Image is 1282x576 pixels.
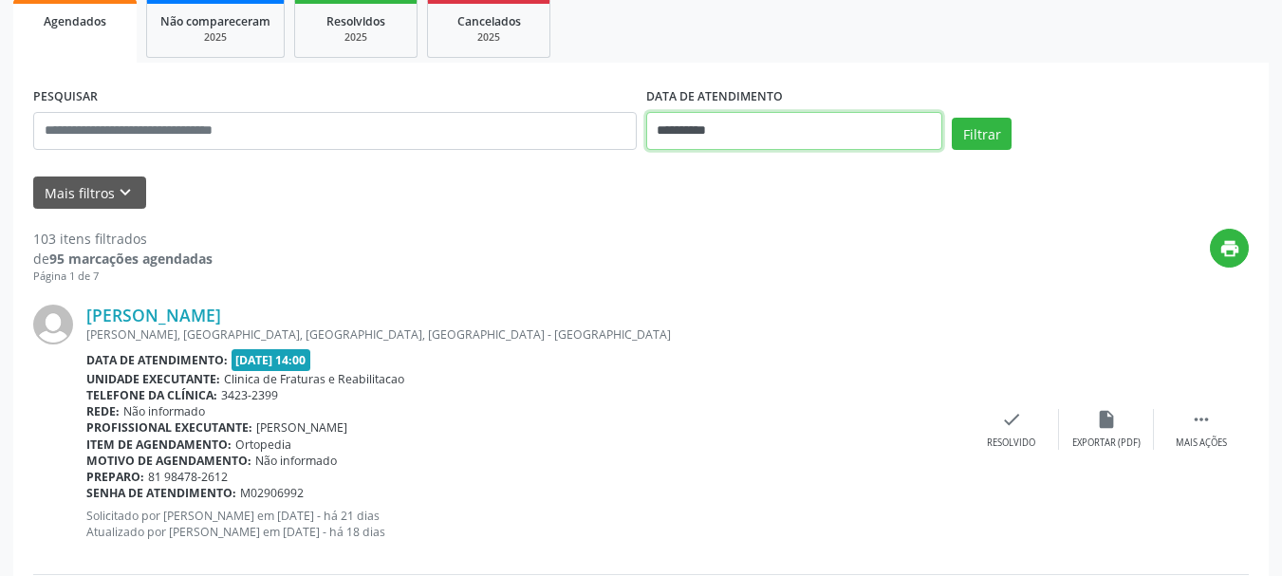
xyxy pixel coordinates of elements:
div: 2025 [441,30,536,45]
img: img [33,305,73,344]
b: Senha de atendimento: [86,485,236,501]
b: Motivo de agendamento: [86,453,251,469]
b: Rede: [86,403,120,419]
span: [DATE] 14:00 [232,349,311,371]
i: keyboard_arrow_down [115,182,136,203]
label: DATA DE ATENDIMENTO [646,83,783,112]
i: insert_drive_file [1096,409,1117,430]
div: Exportar (PDF) [1072,437,1141,450]
div: [PERSON_NAME], [GEOGRAPHIC_DATA], [GEOGRAPHIC_DATA], [GEOGRAPHIC_DATA] - [GEOGRAPHIC_DATA] [86,326,964,343]
span: Cancelados [457,13,521,29]
b: Telefone da clínica: [86,387,217,403]
button: Mais filtroskeyboard_arrow_down [33,177,146,210]
span: [PERSON_NAME] [256,419,347,436]
span: 81 98478-2612 [148,469,228,485]
span: Não informado [255,453,337,469]
button: print [1210,229,1249,268]
button: Filtrar [952,118,1012,150]
div: 2025 [160,30,270,45]
i: check [1001,409,1022,430]
b: Data de atendimento: [86,352,228,368]
div: de [33,249,213,269]
div: 2025 [308,30,403,45]
div: Página 1 de 7 [33,269,213,285]
i: print [1219,238,1240,259]
strong: 95 marcações agendadas [49,250,213,268]
label: PESQUISAR [33,83,98,112]
p: Solicitado por [PERSON_NAME] em [DATE] - há 21 dias Atualizado por [PERSON_NAME] em [DATE] - há 1... [86,508,964,540]
b: Profissional executante: [86,419,252,436]
span: Resolvidos [326,13,385,29]
span: Agendados [44,13,106,29]
div: Mais ações [1176,437,1227,450]
a: [PERSON_NAME] [86,305,221,325]
div: 103 itens filtrados [33,229,213,249]
i:  [1191,409,1212,430]
b: Preparo: [86,469,144,485]
span: Não compareceram [160,13,270,29]
span: Não informado [123,403,205,419]
span: 3423-2399 [221,387,278,403]
b: Unidade executante: [86,371,220,387]
span: M02906992 [240,485,304,501]
span: Clinica de Fraturas e Reabilitacao [224,371,404,387]
span: Ortopedia [235,437,291,453]
div: Resolvido [987,437,1035,450]
b: Item de agendamento: [86,437,232,453]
